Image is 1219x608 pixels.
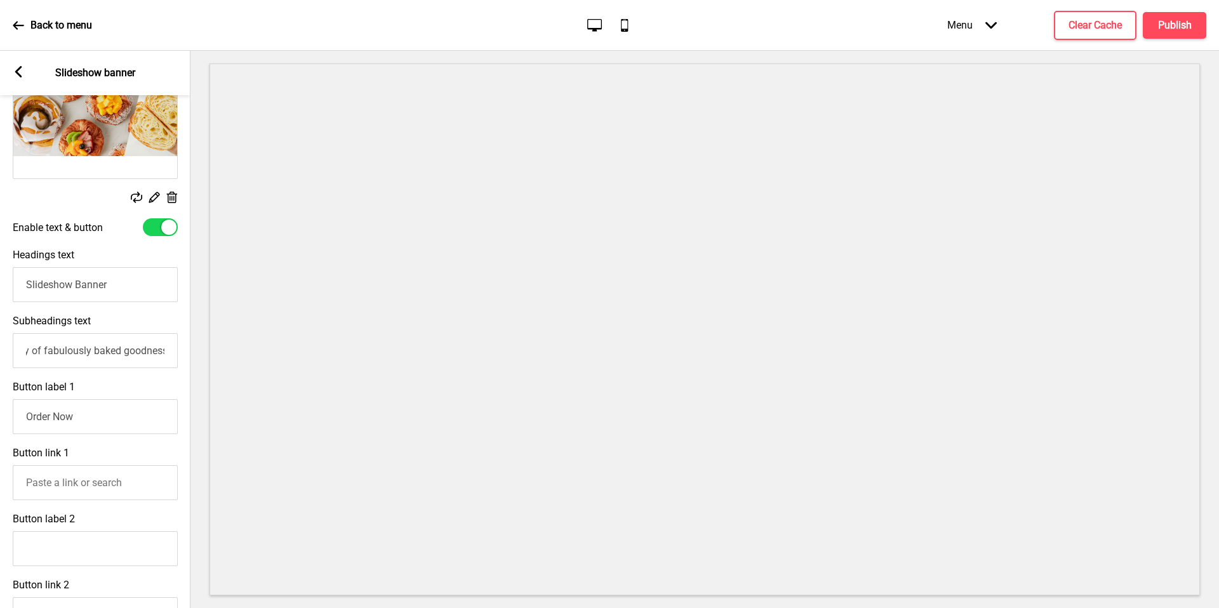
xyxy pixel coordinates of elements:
h4: Clear Cache [1069,18,1122,32]
a: Back to menu [13,8,92,43]
label: Button link 2 [13,579,69,591]
label: Button label 2 [13,513,75,525]
label: Button label 1 [13,381,75,393]
label: Subheadings text [13,315,91,327]
input: Paste a link or search [13,465,178,500]
img: Image [13,65,177,178]
label: Headings text [13,249,74,261]
p: Slideshow banner [55,66,135,80]
div: Menu [935,6,1009,44]
label: Button link 1 [13,447,69,459]
button: Publish [1143,12,1206,39]
button: Clear Cache [1054,11,1136,40]
p: Back to menu [30,18,92,32]
label: Enable text & button [13,221,103,234]
h4: Publish [1158,18,1192,32]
